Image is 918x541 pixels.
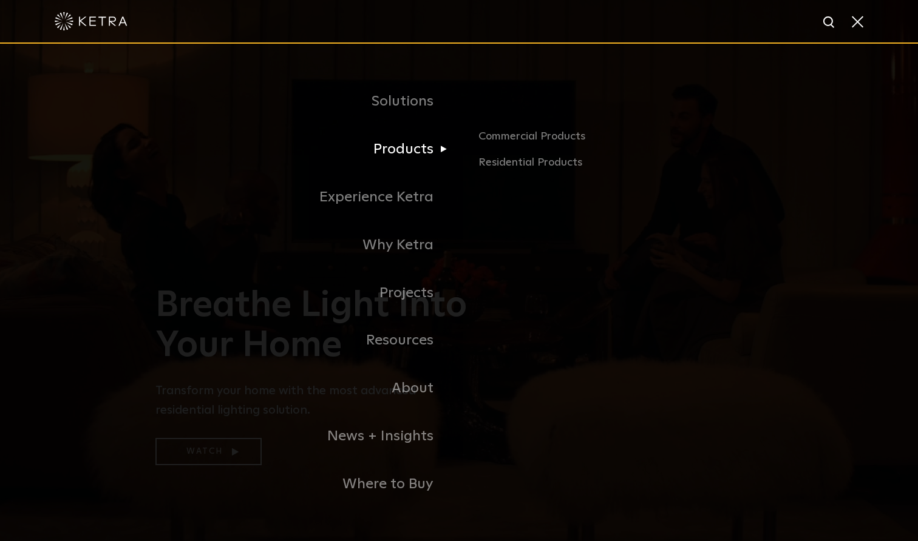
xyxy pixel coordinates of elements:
img: search icon [822,15,837,30]
a: About [155,365,459,412]
a: Resources [155,317,459,365]
img: ketra-logo-2019-white [55,12,127,30]
a: Products [155,126,459,173]
a: Where to Buy [155,460,459,508]
a: Solutions [155,78,459,126]
a: Projects [155,269,459,317]
a: Commercial Products [478,127,763,154]
a: Residential Products [478,154,763,172]
a: News + Insights [155,412,459,460]
a: Experience Ketra [155,173,459,221]
a: Why Ketra [155,221,459,269]
div: Navigation Menu [155,78,763,508]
